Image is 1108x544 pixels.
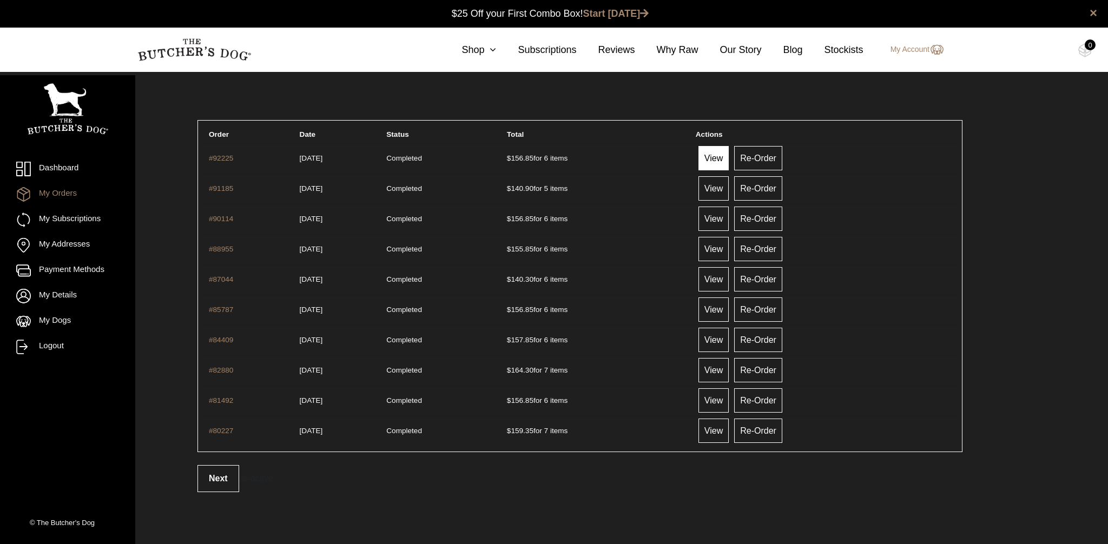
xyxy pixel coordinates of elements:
[503,295,690,324] td: for 6 items
[734,297,782,322] a: Re-Order
[16,238,119,253] a: My Addresses
[503,264,690,294] td: for 6 items
[209,336,233,344] a: #84409
[734,237,782,261] a: Re-Order
[382,416,502,445] td: Completed
[507,245,533,253] span: 155.85
[507,215,533,223] span: 156.85
[507,427,533,435] span: 159.35
[496,43,576,57] a: Subscriptions
[503,325,690,354] td: for 6 items
[1085,39,1096,50] div: 0
[635,43,698,57] a: Why Raw
[507,366,511,374] span: $
[209,184,233,193] a: #91185
[1090,6,1097,19] a: close
[734,176,782,201] a: Re-Order
[507,275,533,283] span: 140.30
[698,146,729,170] a: View
[507,184,533,193] span: 140.90
[382,204,502,233] td: Completed
[27,83,108,135] img: TBD_Portrait_Logo_White.png
[16,263,119,278] a: Payment Methods
[300,184,323,193] time: [DATE]
[209,130,229,138] span: Order
[1078,43,1092,57] img: TBD_Cart-Empty.png
[209,275,233,283] a: #87044
[734,328,782,352] a: Re-Order
[300,366,323,374] time: [DATE]
[16,213,119,227] a: My Subscriptions
[16,340,119,354] a: Logout
[300,336,323,344] time: [DATE]
[382,234,502,263] td: Completed
[382,143,502,173] td: Completed
[503,416,690,445] td: for 7 items
[734,207,782,231] a: Re-Order
[507,275,511,283] span: $
[507,154,533,162] span: 156.85
[734,267,782,291] a: Re-Order
[507,130,524,138] span: Total
[507,427,511,435] span: $
[507,336,533,344] span: 157.85
[698,388,729,413] a: View
[507,366,533,374] span: 164.30
[300,275,323,283] time: [DATE]
[382,386,502,415] td: Completed
[300,130,315,138] span: Date
[507,184,511,193] span: $
[507,336,511,344] span: $
[583,8,649,19] a: Start [DATE]
[503,174,690,203] td: for 5 items
[698,419,729,443] a: View
[209,215,233,223] a: #90114
[698,176,729,201] a: View
[507,396,511,404] span: $
[576,43,635,57] a: Reviews
[16,187,119,202] a: My Orders
[16,289,119,303] a: My Details
[300,306,323,314] time: [DATE]
[762,43,803,57] a: Blog
[16,162,119,176] a: Dashboard
[507,396,533,404] span: 156.85
[503,355,690,384] td: for 7 items
[734,146,782,170] a: Re-Order
[507,306,533,314] span: 156.85
[503,204,690,233] td: for 6 items
[209,427,233,435] a: #80227
[507,154,511,162] span: $
[503,143,690,173] td: for 6 items
[382,325,502,354] td: Completed
[209,154,233,162] a: #92225
[209,396,233,404] a: #81492
[440,43,496,57] a: Shop
[734,358,782,382] a: Re-Order
[16,314,119,329] a: My Dogs
[507,245,511,253] span: $
[698,328,729,352] a: View
[197,465,239,492] a: Next
[382,295,502,324] td: Completed
[382,355,502,384] td: Completed
[880,43,944,56] a: My Account
[698,237,729,261] a: View
[197,465,962,492] div: .is-active
[300,245,323,253] time: [DATE]
[734,419,782,443] a: Re-Order
[300,427,323,435] time: [DATE]
[386,130,409,138] span: Status
[734,388,782,413] a: Re-Order
[696,130,723,138] span: Actions
[698,43,762,57] a: Our Story
[507,215,511,223] span: $
[209,366,233,374] a: #82880
[300,215,323,223] time: [DATE]
[209,306,233,314] a: #85787
[209,245,233,253] a: #88955
[382,264,502,294] td: Completed
[507,306,511,314] span: $
[503,386,690,415] td: for 6 items
[698,297,729,322] a: View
